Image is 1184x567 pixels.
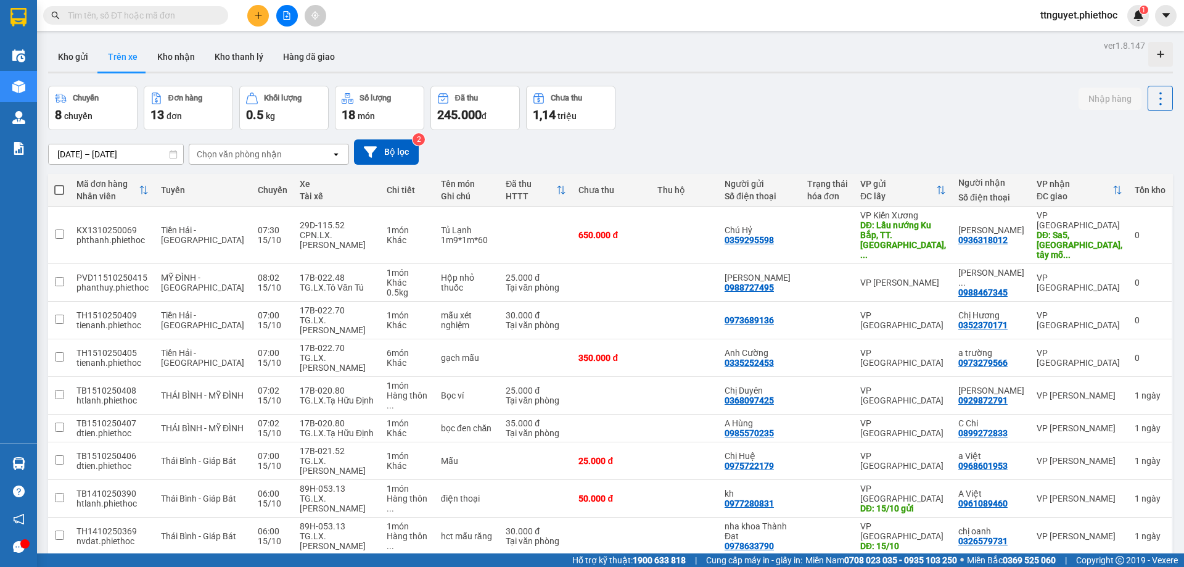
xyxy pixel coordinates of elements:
button: Số lượng18món [335,86,424,130]
div: 1 [1135,391,1165,400]
div: 50.000 đ [578,494,645,503]
div: TB1510250408 [76,386,149,395]
img: warehouse-icon [12,49,25,62]
div: Đã thu [455,94,478,102]
span: 13 [150,107,164,122]
span: file-add [282,11,291,20]
div: VP Kiến Xương [860,210,946,220]
img: icon-new-feature [1133,10,1144,21]
div: 15/10 [258,428,287,438]
div: 0961089460 [958,499,1008,508]
div: Chưa thu [578,185,645,195]
div: 15/10 [258,499,287,508]
div: DĐ: Lẩu nướng Ku Bắp, TT. Tiền Hải, Tiền Hải, Thái Bình, Việt Nam [860,220,946,260]
span: | [695,553,697,567]
span: Thái Bình - Giáp Bát [161,494,236,503]
div: 1 món [387,381,429,391]
th: Toggle SortBy [1030,174,1128,207]
span: ... [387,541,394,551]
span: ngày [1141,391,1161,400]
button: plus [247,5,269,27]
div: tienanh.phiethoc [76,320,149,330]
div: 89H-053.13 [300,521,374,531]
div: Tuyến [161,185,245,195]
div: 89H-053.13 [300,484,374,494]
span: Thái Bình - Giáp Bát [161,531,236,541]
span: 0.5 [246,107,263,122]
button: file-add [276,5,298,27]
div: dtien.phiethoc [76,428,149,438]
div: mẫu xét nghiệm [441,310,493,330]
span: kg [266,111,275,121]
span: 8 [55,107,62,122]
span: đ [482,111,487,121]
img: warehouse-icon [12,457,25,470]
div: Ghi chú [441,191,493,201]
div: VP [GEOGRAPHIC_DATA] [1037,210,1122,230]
strong: 0708 023 035 - 0935 103 250 [844,555,957,565]
div: 6 món [387,348,429,358]
div: TG.LX.Tô Văn Tú [300,283,374,292]
div: 0 [1135,353,1165,363]
div: KX1310250069 [76,225,149,235]
div: C Chi [958,418,1024,428]
div: 1 [1135,423,1165,433]
div: VP [PERSON_NAME] [1037,494,1122,503]
div: 0 [1135,315,1165,325]
span: Tiền Hải - [GEOGRAPHIC_DATA] [161,348,244,368]
button: Đơn hàng13đơn [144,86,233,130]
div: 15/10 [258,320,287,330]
div: htlanh.phiethoc [76,395,149,405]
div: VP [GEOGRAPHIC_DATA] [1037,348,1122,368]
div: 1 món [387,451,429,461]
div: chị oanh [958,526,1024,536]
span: ... [860,250,868,260]
div: 17B-021.52 [300,446,374,456]
div: 0326579731 [958,536,1008,546]
span: đơn [166,111,182,121]
span: MỸ ĐÌNH - [GEOGRAPHIC_DATA] [161,273,244,292]
div: 08:02 [258,273,287,283]
div: VP [GEOGRAPHIC_DATA] [860,451,946,471]
sup: 2 [413,133,425,146]
div: ver 1.8.147 [1104,39,1145,52]
div: 07:02 [258,418,287,428]
button: Kho nhận [147,42,205,72]
span: ngày [1141,423,1161,433]
div: VP [PERSON_NAME] [1037,423,1122,433]
div: TB1410250390 [76,489,149,499]
div: TG.LX.[PERSON_NAME] [300,315,374,335]
div: a Việt [958,451,1024,461]
div: 30.000 đ [506,310,566,320]
button: Kho gửi [48,42,98,72]
button: Nhập hàng [1079,88,1141,110]
div: 0 [1135,278,1165,288]
span: plus [254,11,263,20]
div: A Hùng [725,418,795,428]
div: DĐ: 15/10 gửi [860,503,946,513]
div: Tồn kho [1135,185,1165,195]
img: warehouse-icon [12,111,25,124]
th: Toggle SortBy [70,174,155,207]
div: 25.000 đ [578,456,645,466]
div: Anh Nghĩa [958,225,1024,235]
div: 15/10 [258,395,287,405]
div: Chọn văn phòng nhận [197,148,282,160]
div: htlanh.phiethoc [76,499,149,508]
div: 06:00 [258,526,287,536]
div: Tại văn phòng [506,395,566,405]
button: aim [305,5,326,27]
div: hóa đơn [807,191,848,201]
span: 1,14 [533,107,556,122]
th: Toggle SortBy [499,174,572,207]
img: warehouse-icon [12,80,25,93]
div: Tạo kho hàng mới [1148,42,1173,67]
div: Số lượng [360,94,391,102]
div: CPN.LX.[PERSON_NAME] [300,230,374,250]
span: caret-down [1161,10,1172,21]
div: 1 [1135,494,1165,503]
div: Tên món [441,179,493,189]
div: Trạng thái [807,179,848,189]
span: Hỗ trợ kỹ thuật: [572,553,686,567]
div: Khác [387,320,429,330]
